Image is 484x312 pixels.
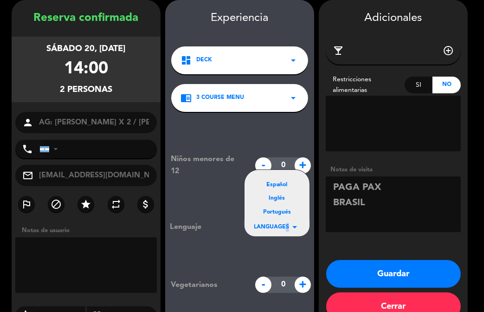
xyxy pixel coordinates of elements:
[254,181,300,190] div: Español
[288,92,299,104] i: arrow_drop_down
[22,170,33,181] i: mail_outline
[254,208,300,217] div: Portugués
[295,157,311,174] span: +
[17,226,161,235] div: Notas de usuario
[326,37,461,65] button: local_baradd_circle_outline
[165,9,314,27] div: Experiencia
[326,260,461,288] button: Guardar
[110,199,122,210] i: repeat
[64,56,108,83] div: 14:00
[22,117,33,128] i: person
[254,194,300,203] div: Inglés
[21,199,32,210] i: outlined_flag
[164,279,251,291] div: Vegetarianos
[181,92,192,104] i: chrome_reader_mode
[181,55,192,66] i: dashboard
[326,74,405,96] div: Restricciones alimentarias
[326,165,461,175] div: Notas de visita
[12,9,161,27] div: Reserva confirmada
[140,199,151,210] i: attach_money
[51,199,62,210] i: block
[255,277,271,293] span: -
[295,277,311,293] span: +
[432,77,461,93] div: No
[22,143,33,155] i: phone
[60,83,112,97] div: 2 personas
[326,9,461,27] div: Adicionales
[254,223,289,232] span: LANGUAGES
[333,45,344,56] i: local_bar
[405,77,433,93] div: Si
[288,55,299,66] i: arrow_drop_down
[443,45,454,56] i: add_circle_outline
[40,140,61,158] div: Argentina: +54
[80,199,91,210] i: star
[255,157,271,174] span: -
[164,153,251,177] div: Niños menores de 12
[196,93,244,103] span: 3 Course Menu
[289,221,300,233] i: arrow_drop_down
[47,42,126,56] div: sábado 20, [DATE]
[170,221,229,233] div: Lenguaje
[196,56,212,65] span: DECK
